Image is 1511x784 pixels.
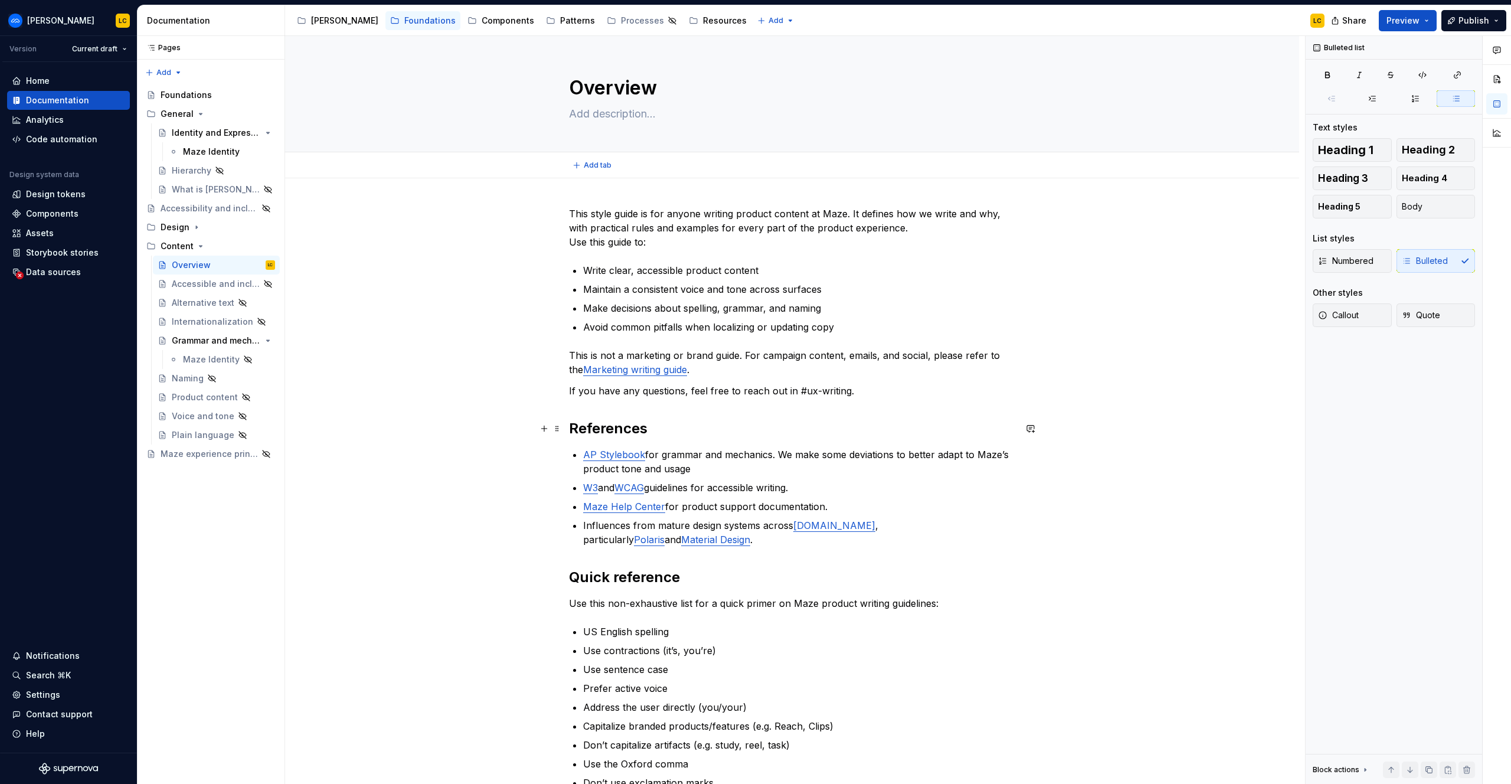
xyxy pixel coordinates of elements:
[172,278,260,290] div: Accessible and inclusive language
[153,369,280,388] a: Naming
[142,86,280,463] div: Page tree
[172,259,211,271] div: Overview
[1342,15,1366,27] span: Share
[583,681,1015,695] p: Prefer active voice
[9,44,37,54] div: Version
[7,666,130,685] button: Search ⌘K
[1313,303,1392,327] button: Callout
[681,534,750,545] a: Material Design
[26,208,79,220] div: Components
[172,410,234,422] div: Voice and tone
[161,108,194,120] div: General
[1458,15,1489,27] span: Publish
[793,520,875,531] a: [DOMAIN_NAME]
[602,11,682,30] a: Processes
[583,662,1015,677] p: Use sentence case
[1396,166,1476,190] button: Heading 4
[583,719,1015,733] p: Capitalize branded products/features (e.g. Reach, Clips)
[583,643,1015,658] p: Use contractions (it’s, you’re)
[583,738,1015,752] p: Don’t capitalize artifacts (e.g. study, reel, task)
[1325,10,1374,31] button: Share
[142,86,280,104] a: Foundations
[8,14,22,28] img: 05de7b0f-0379-47c0-a4d1-3cbae06520e4.png
[72,44,117,54] span: Current draft
[560,15,595,27] div: Patterns
[26,188,86,200] div: Design tokens
[1396,303,1476,327] button: Quote
[684,11,751,30] a: Resources
[1396,138,1476,162] button: Heading 2
[26,114,64,126] div: Analytics
[1318,201,1360,213] span: Heading 5
[172,373,204,384] div: Naming
[1313,765,1359,775] div: Block actions
[142,104,280,123] div: General
[569,157,617,174] button: Add tab
[569,207,1015,249] p: This style guide is for anyone writing product content at Maze. It defines how we write and why, ...
[153,407,280,426] a: Voice and tone
[9,170,79,179] div: Design system data
[1313,249,1392,273] button: Numbered
[292,9,751,32] div: Page tree
[7,91,130,110] a: Documentation
[404,15,456,27] div: Foundations
[164,142,280,161] a: Maze Identity
[292,11,383,30] a: [PERSON_NAME]
[7,71,130,90] a: Home
[1313,195,1392,218] button: Heading 5
[153,312,280,331] a: Internationalization
[7,646,130,665] button: Notifications
[567,74,1013,102] textarea: Overview
[7,705,130,724] button: Contact support
[1379,10,1437,31] button: Preview
[172,316,253,328] div: Internationalization
[26,227,54,239] div: Assets
[39,763,98,775] svg: Supernova Logo
[153,123,280,142] a: Identity and Expression
[768,16,783,25] span: Add
[569,348,1015,377] p: This is not a marketing or brand guide. For campaign content, emails, and social, please refer to...
[26,689,60,701] div: Settings
[583,301,1015,315] p: Make decisions about spelling, grammar, and naming
[153,180,280,199] a: What is [PERSON_NAME]?
[1318,172,1368,184] span: Heading 3
[1313,233,1355,244] div: List styles
[583,447,1015,476] p: for grammar and mechanics. We make some deviations to better adapt to Maze’s product tone and usage
[583,481,1015,495] p: and guidelines for accessible writing.
[583,757,1015,771] p: Use the Oxford comma
[119,16,127,25] div: LC
[161,221,189,233] div: Design
[1318,309,1359,321] span: Callout
[583,501,665,512] a: Maze Help Center
[1318,255,1373,267] span: Numbered
[583,482,598,494] a: W3
[142,237,280,256] div: Content
[142,64,186,81] button: Add
[1313,762,1370,778] div: Block actions
[703,15,747,27] div: Resources
[7,724,130,743] button: Help
[569,568,1015,587] h2: Quick reference
[26,650,80,662] div: Notifications
[569,596,1015,610] p: Use this non-exhaustive list for a quick primer on Maze product writing guidelines:
[583,449,645,460] a: AP Stylebook
[1313,287,1363,299] div: Other styles
[1396,195,1476,218] button: Body
[172,127,261,139] div: Identity and Expression
[268,259,273,271] div: LC
[153,161,280,180] a: Hierarchy
[26,133,97,145] div: Code automation
[1402,144,1455,156] span: Heading 2
[172,429,234,441] div: Plain language
[569,419,1015,438] h2: References
[1313,166,1392,190] button: Heading 3
[161,240,194,252] div: Content
[7,185,130,204] a: Design tokens
[153,293,280,312] a: Alternative text
[1313,138,1392,162] button: Heading 1
[7,685,130,704] a: Settings
[153,331,280,350] a: Grammar and mechanics
[172,184,260,195] div: What is [PERSON_NAME]?
[1313,122,1358,133] div: Text styles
